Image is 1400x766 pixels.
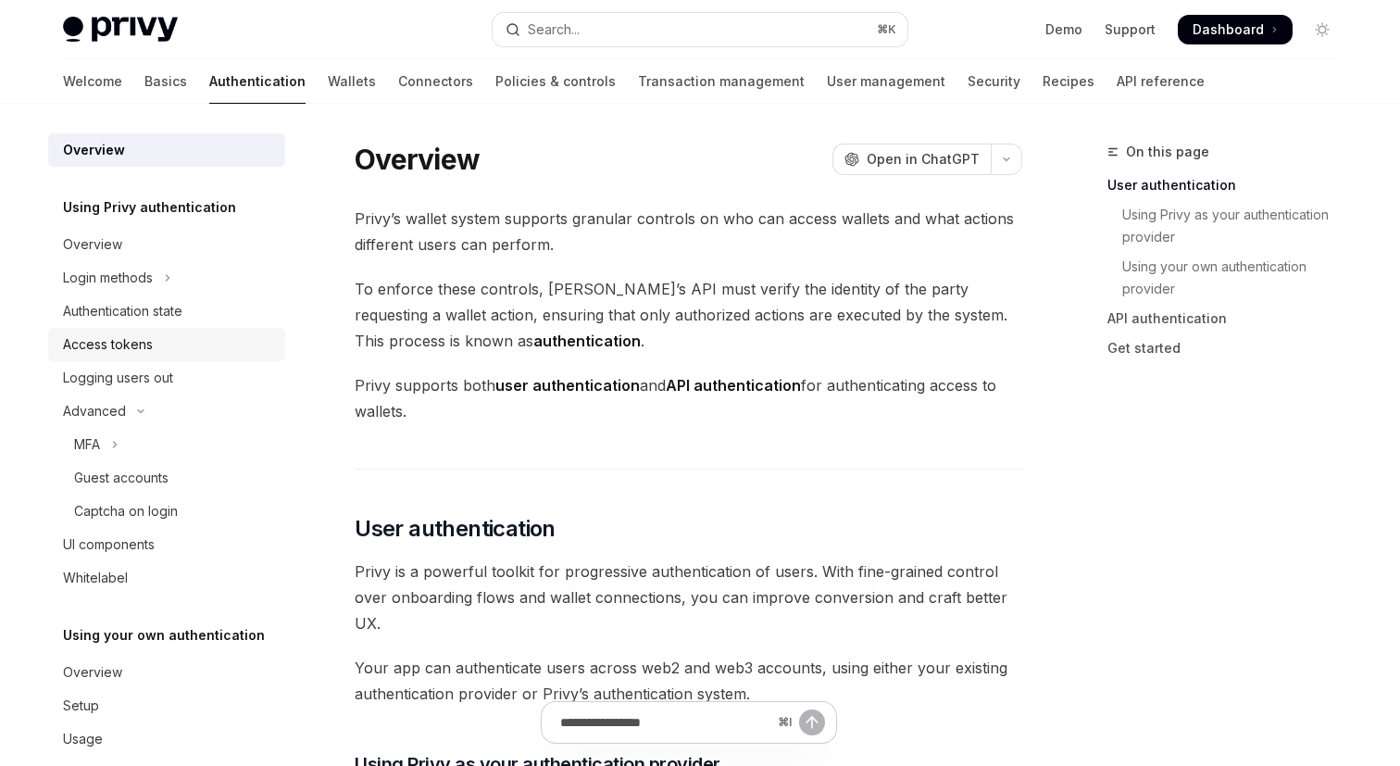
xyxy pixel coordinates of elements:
span: Privy supports both and for authenticating access to wallets. [355,372,1022,424]
a: Whitelabel [48,561,285,595]
div: MFA [74,433,100,456]
a: Dashboard [1178,15,1293,44]
div: UI components [63,534,155,556]
div: Captcha on login [74,500,178,522]
a: Access tokens [48,328,285,361]
a: Usage [48,722,285,756]
button: Send message [799,709,825,735]
a: Security [968,59,1020,104]
a: Overview [48,133,285,167]
strong: user authentication [495,376,640,395]
a: Policies & controls [495,59,616,104]
button: Toggle dark mode [1307,15,1337,44]
a: Logging users out [48,361,285,395]
div: Search... [528,19,580,41]
div: Whitelabel [63,567,128,589]
a: Guest accounts [48,461,285,495]
a: API authentication [1107,304,1352,333]
button: Toggle Login methods section [48,261,285,295]
div: Login methods [63,267,153,289]
span: On this page [1126,141,1209,163]
button: Toggle MFA section [48,428,285,461]
span: Your app can authenticate users across web2 and web3 accounts, using either your existing authent... [355,655,1022,707]
span: Privy is a powerful toolkit for progressive authentication of users. With fine-grained control ov... [355,559,1022,636]
div: Overview [63,139,125,161]
input: Ask a question... [560,702,770,743]
a: Connectors [398,59,473,104]
strong: API authentication [666,376,801,395]
a: Demo [1045,20,1082,39]
a: Using Privy as your authentication provider [1107,200,1352,252]
a: Overview [48,656,285,689]
span: Privy’s wallet system supports granular controls on who can access wallets and what actions diffe... [355,206,1022,257]
a: Welcome [63,59,122,104]
h5: Using your own authentication [63,624,265,647]
button: Open in ChatGPT [832,144,991,175]
a: Get started [1107,333,1352,363]
a: UI components [48,528,285,561]
h5: Using Privy authentication [63,196,236,219]
span: Dashboard [1193,20,1264,39]
span: To enforce these controls, [PERSON_NAME]’s API must verify the identity of the party requesting a... [355,276,1022,354]
a: Captcha on login [48,495,285,528]
button: Open search [493,13,907,46]
a: Support [1105,20,1156,39]
div: Usage [63,728,103,750]
div: Logging users out [63,367,173,389]
a: User management [827,59,945,104]
div: Overview [63,661,122,684]
span: Open in ChatGPT [867,150,980,169]
a: Overview [48,228,285,261]
span: ⌘ K [877,22,896,37]
button: Toggle Advanced section [48,395,285,428]
span: User authentication [355,514,556,544]
div: Setup [63,695,99,717]
a: Using your own authentication provider [1107,252,1352,304]
a: Basics [144,59,187,104]
a: Setup [48,689,285,722]
strong: authentication [533,332,641,350]
a: Recipes [1043,59,1094,104]
a: Transaction management [638,59,805,104]
div: Guest accounts [74,467,169,489]
div: Overview [63,233,122,256]
h1: Overview [355,143,480,176]
img: light logo [63,17,178,43]
a: Authentication state [48,295,285,328]
div: Access tokens [63,333,153,356]
a: User authentication [1107,170,1352,200]
a: API reference [1117,59,1205,104]
a: Authentication [209,59,306,104]
div: Authentication state [63,300,182,322]
a: Wallets [328,59,376,104]
div: Advanced [63,400,126,422]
